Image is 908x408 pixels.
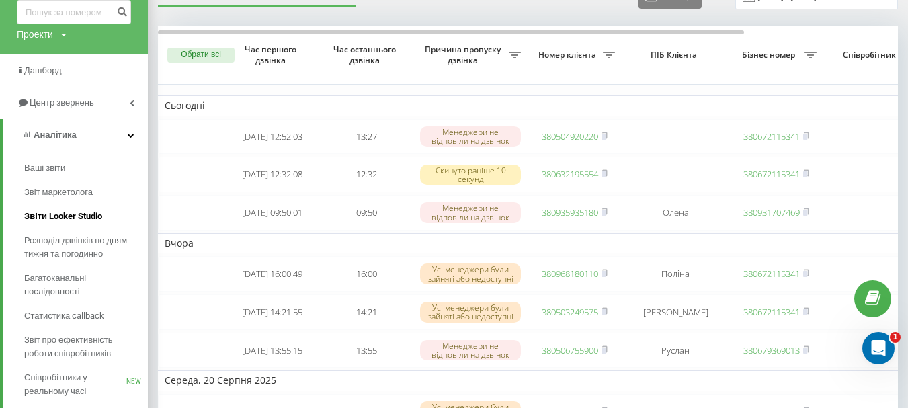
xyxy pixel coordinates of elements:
[24,186,93,199] span: Звіт маркетолога
[743,268,800,280] a: 380672115341
[24,156,148,180] a: Ваші звіти
[542,168,598,180] a: 380632195554
[622,333,729,368] td: Руслан
[743,168,800,180] a: 380672115341
[225,294,319,330] td: [DATE] 14:21:55
[225,195,319,231] td: [DATE] 09:50:01
[319,333,413,368] td: 13:55
[743,344,800,356] a: 380679369013
[319,256,413,292] td: 16:00
[330,44,403,65] span: Час останнього дзвінка
[3,119,148,151] a: Аналiтика
[225,333,319,368] td: [DATE] 13:55:15
[24,204,148,229] a: Звіти Looker Studio
[743,306,800,318] a: 380672115341
[319,195,413,231] td: 09:50
[420,126,521,147] div: Менеджери не відповіли на дзвінок
[420,263,521,284] div: Усі менеджери були зайняті або недоступні
[236,44,308,65] span: Час першого дзвінка
[420,202,521,222] div: Менеджери не відповіли на дзвінок
[24,180,148,204] a: Звіт маркетолога
[24,371,126,398] span: Співробітники у реальному часі
[633,50,718,60] span: ПІБ Клієнта
[225,119,319,155] td: [DATE] 12:52:03
[24,266,148,304] a: Багатоканальні послідовності
[542,130,598,142] a: 380504920220
[862,332,895,364] iframe: Intercom live chat
[420,165,521,185] div: Скинуто раніше 10 секунд
[24,272,141,298] span: Багатоканальні послідовності
[743,130,800,142] a: 380672115341
[17,28,53,41] div: Проекти
[24,210,102,223] span: Звіти Looker Studio
[736,50,804,60] span: Бізнес номер
[622,256,729,292] td: Поліна
[34,130,77,140] span: Аналiтика
[622,195,729,231] td: Олена
[225,157,319,192] td: [DATE] 12:32:08
[420,340,521,360] div: Менеджери не відповіли на дзвінок
[24,65,62,75] span: Дашборд
[542,206,598,218] a: 380935935180
[167,48,235,63] button: Обрати всі
[319,157,413,192] td: 12:32
[225,256,319,292] td: [DATE] 16:00:49
[420,302,521,322] div: Усі менеджери були зайняті або недоступні
[743,206,800,218] a: 380931707469
[319,294,413,330] td: 14:21
[542,268,598,280] a: 380968180110
[890,332,901,343] span: 1
[24,366,148,403] a: Співробітники у реальному часіNEW
[30,97,94,108] span: Центр звернень
[24,229,148,266] a: Розподіл дзвінків по дням тижня та погодинно
[319,119,413,155] td: 13:27
[24,309,104,323] span: Статистика callback
[24,161,65,175] span: Ваші звіти
[24,328,148,366] a: Звіт про ефективність роботи співробітників
[534,50,603,60] span: Номер клієнта
[542,306,598,318] a: 380503249575
[542,344,598,356] a: 380506755900
[420,44,509,65] span: Причина пропуску дзвінка
[622,294,729,330] td: [PERSON_NAME]
[24,234,141,261] span: Розподіл дзвінків по дням тижня та погодинно
[24,333,141,360] span: Звіт про ефективність роботи співробітників
[24,304,148,328] a: Статистика callback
